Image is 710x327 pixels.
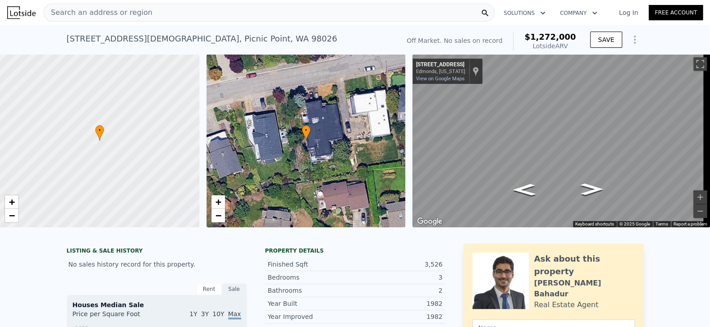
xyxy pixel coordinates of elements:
[265,247,445,254] div: Property details
[412,54,710,227] div: Map
[189,310,197,318] span: 1Y
[9,210,15,221] span: −
[415,216,444,227] a: Open this area in Google Maps (opens a new window)
[5,195,18,209] a: Zoom in
[503,181,545,198] path: Go East, 65th Ave W
[197,283,222,295] div: Rent
[590,32,622,48] button: SAVE
[212,310,224,318] span: 10Y
[44,7,152,18] span: Search an address or region
[302,126,311,134] span: •
[655,221,668,226] a: Terms (opens in new tab)
[7,6,36,19] img: Lotside
[201,310,209,318] span: 3Y
[534,299,599,310] div: Real Estate Agent
[571,180,613,198] path: Go West, 65th Ave W
[222,283,247,295] div: Sale
[626,31,644,49] button: Show Options
[355,286,443,295] div: 2
[416,69,465,74] div: Edmonds, [US_STATE]
[693,204,707,218] button: Zoom out
[524,32,576,41] span: $1,272,000
[355,312,443,321] div: 1982
[215,210,221,221] span: −
[268,260,355,269] div: Finished Sqft
[673,221,707,226] a: Report a problem
[534,278,635,299] div: [PERSON_NAME] Bahadur
[553,5,605,21] button: Company
[355,299,443,308] div: 1982
[67,247,247,256] div: LISTING & SALE HISTORY
[355,260,443,269] div: 3,526
[649,5,703,20] a: Free Account
[534,253,635,278] div: Ask about this property
[67,256,247,272] div: No sales history record for this property.
[268,286,355,295] div: Bathrooms
[355,273,443,282] div: 3
[416,76,465,82] a: View on Google Maps
[228,310,241,319] span: Max
[95,125,104,141] div: •
[608,8,649,17] a: Log In
[619,221,650,226] span: © 2025 Google
[268,299,355,308] div: Year Built
[215,196,221,207] span: +
[416,61,465,69] div: [STREET_ADDRESS]
[268,273,355,282] div: Bedrooms
[412,54,710,227] div: Street View
[9,196,15,207] span: +
[693,190,707,204] button: Zoom in
[302,125,311,141] div: •
[211,209,225,222] a: Zoom out
[472,66,479,76] a: Show location on map
[407,36,502,45] div: Off Market. No sales on record
[575,221,614,227] button: Keyboard shortcuts
[73,309,157,324] div: Price per Square Foot
[415,216,444,227] img: Google
[524,41,576,51] div: Lotside ARV
[95,126,104,134] span: •
[693,57,707,71] button: Toggle fullscreen view
[496,5,553,21] button: Solutions
[5,209,18,222] a: Zoom out
[211,195,225,209] a: Zoom in
[73,300,241,309] div: Houses Median Sale
[268,312,355,321] div: Year Improved
[67,32,337,45] div: [STREET_ADDRESS][DEMOGRAPHIC_DATA] , Picnic Point , WA 98026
